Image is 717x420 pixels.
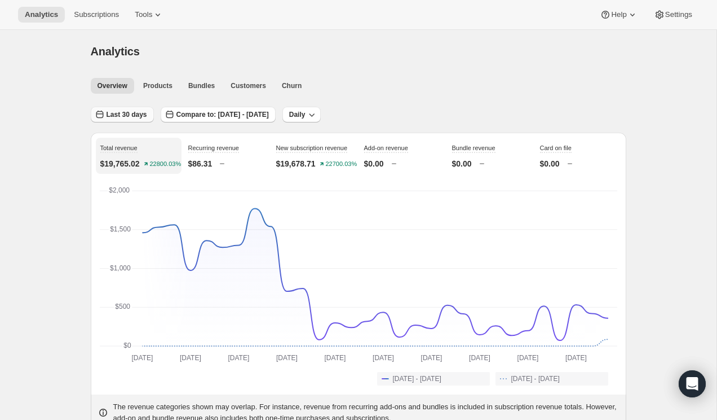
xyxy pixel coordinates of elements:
[188,145,240,151] span: Recurring revenue
[231,81,266,90] span: Customers
[282,107,321,123] button: Daily
[180,354,201,362] text: [DATE]
[665,10,692,19] span: Settings
[364,158,384,169] p: $0.00
[593,7,644,23] button: Help
[511,374,560,383] span: [DATE] - [DATE]
[469,354,490,362] text: [DATE]
[110,264,131,272] text: $1,000
[611,10,626,19] span: Help
[176,110,269,119] span: Compare to: [DATE] - [DATE]
[25,10,58,19] span: Analytics
[289,110,306,119] span: Daily
[452,145,495,151] span: Bundle revenue
[679,370,706,397] div: Open Intercom Messenger
[276,158,316,169] p: $19,678.71
[188,81,215,90] span: Bundles
[143,81,172,90] span: Products
[74,10,119,19] span: Subscriptions
[123,342,131,349] text: $0
[276,354,298,362] text: [DATE]
[188,158,213,169] p: $86.31
[540,145,572,151] span: Card on file
[324,354,346,362] text: [DATE]
[276,145,348,151] span: New subscription revenue
[67,7,126,23] button: Subscriptions
[540,158,560,169] p: $0.00
[91,45,140,58] span: Analytics
[452,158,472,169] p: $0.00
[109,186,130,194] text: $2,000
[282,81,302,90] span: Churn
[98,81,127,90] span: Overview
[161,107,276,123] button: Compare to: [DATE] - [DATE]
[373,354,394,362] text: [DATE]
[377,372,490,386] button: [DATE] - [DATE]
[565,354,587,362] text: [DATE]
[421,354,442,362] text: [DATE]
[325,161,357,168] text: 22700.03%
[115,303,130,310] text: $500
[100,145,138,151] span: Total revenue
[647,7,699,23] button: Settings
[100,158,140,169] p: $19,765.02
[135,10,152,19] span: Tools
[364,145,408,151] span: Add-on revenue
[131,354,153,362] text: [DATE]
[228,354,249,362] text: [DATE]
[149,161,181,168] text: 22800.03%
[110,225,131,233] text: $1,500
[107,110,147,119] span: Last 30 days
[128,7,170,23] button: Tools
[18,7,65,23] button: Analytics
[517,354,538,362] text: [DATE]
[495,372,608,386] button: [DATE] - [DATE]
[91,107,154,123] button: Last 30 days
[393,374,441,383] span: [DATE] - [DATE]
